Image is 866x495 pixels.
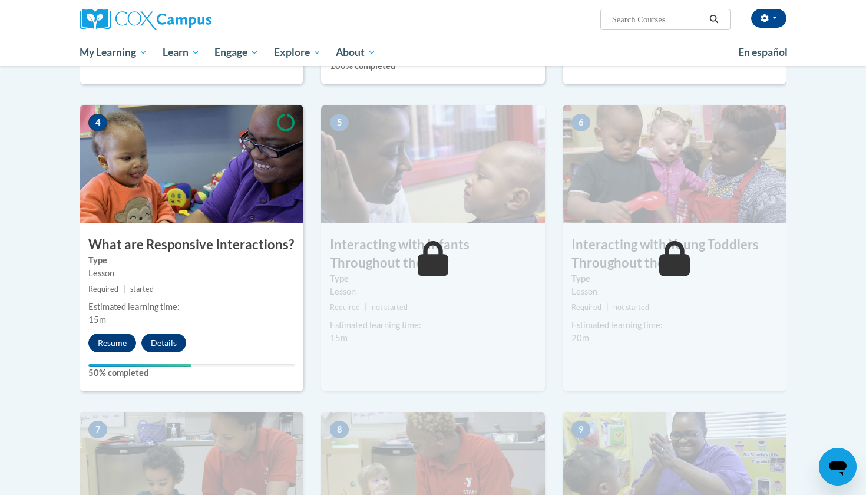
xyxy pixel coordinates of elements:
[330,303,360,312] span: Required
[563,105,786,223] img: Course Image
[571,319,778,332] div: Estimated learning time:
[571,114,590,131] span: 6
[731,40,795,65] a: En español
[751,9,786,28] button: Account Settings
[123,285,125,293] span: |
[141,334,186,352] button: Details
[80,9,303,30] a: Cox Campus
[705,12,723,27] button: Search
[330,272,536,285] label: Type
[611,12,705,27] input: Search Courses
[330,60,536,72] label: 100% completed
[738,46,788,58] span: En español
[613,303,649,312] span: not started
[88,334,136,352] button: Resume
[88,315,106,325] span: 15m
[72,39,155,66] a: My Learning
[274,45,321,60] span: Explore
[321,105,545,223] img: Course Image
[819,448,857,486] iframe: Button to launch messaging window
[330,285,536,298] div: Lesson
[163,45,200,60] span: Learn
[606,303,609,312] span: |
[88,421,107,438] span: 7
[88,367,295,379] label: 50% completed
[365,303,367,312] span: |
[571,272,778,285] label: Type
[329,39,384,66] a: About
[330,333,348,343] span: 15m
[88,267,295,280] div: Lesson
[80,9,211,30] img: Cox Campus
[372,303,408,312] span: not started
[155,39,207,66] a: Learn
[88,254,295,267] label: Type
[88,285,118,293] span: Required
[207,39,266,66] a: Engage
[88,301,295,313] div: Estimated learning time:
[80,45,147,60] span: My Learning
[571,333,589,343] span: 20m
[330,319,536,332] div: Estimated learning time:
[266,39,329,66] a: Explore
[62,39,804,66] div: Main menu
[214,45,259,60] span: Engage
[80,105,303,223] img: Course Image
[88,364,191,367] div: Your progress
[88,114,107,131] span: 4
[571,285,778,298] div: Lesson
[330,114,349,131] span: 5
[130,285,154,293] span: started
[563,236,786,272] h3: Interacting with Young Toddlers Throughout the Day
[571,421,590,438] span: 9
[336,45,376,60] span: About
[571,303,601,312] span: Required
[330,421,349,438] span: 8
[80,236,303,254] h3: What are Responsive Interactions?
[321,236,545,272] h3: Interacting with Infants Throughout the Day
